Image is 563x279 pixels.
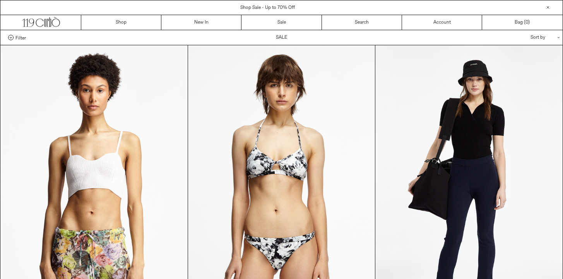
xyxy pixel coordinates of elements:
a: New In [161,15,241,30]
a: Search [322,15,402,30]
a: Shop Sale - Up to 70% Off [240,5,295,11]
a: Sale [241,15,322,30]
span: 0 [525,19,528,26]
a: Account [402,15,482,30]
span: Filter [15,35,26,40]
div: Sort by [485,30,555,45]
span: ) [525,19,530,26]
a: Bag () [482,15,562,30]
a: Shop [81,15,161,30]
